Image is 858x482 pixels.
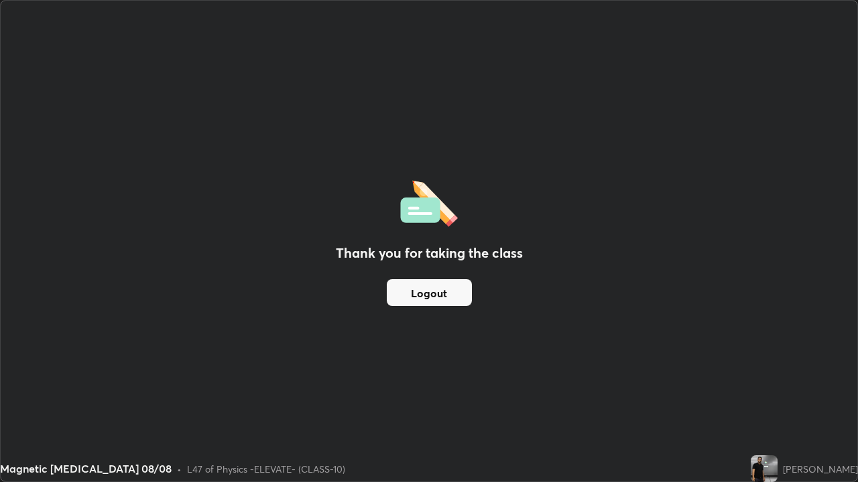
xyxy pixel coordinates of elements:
img: offlineFeedback.1438e8b3.svg [400,176,458,227]
button: Logout [387,279,472,306]
div: L47 of Physics -ELEVATE- (CLASS-10) [187,462,345,476]
div: [PERSON_NAME] [783,462,858,476]
div: • [177,462,182,476]
h2: Thank you for taking the class [336,243,523,263]
img: 7c32af597dc844cfb6345d139d228d3f.jpg [751,455,778,482]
